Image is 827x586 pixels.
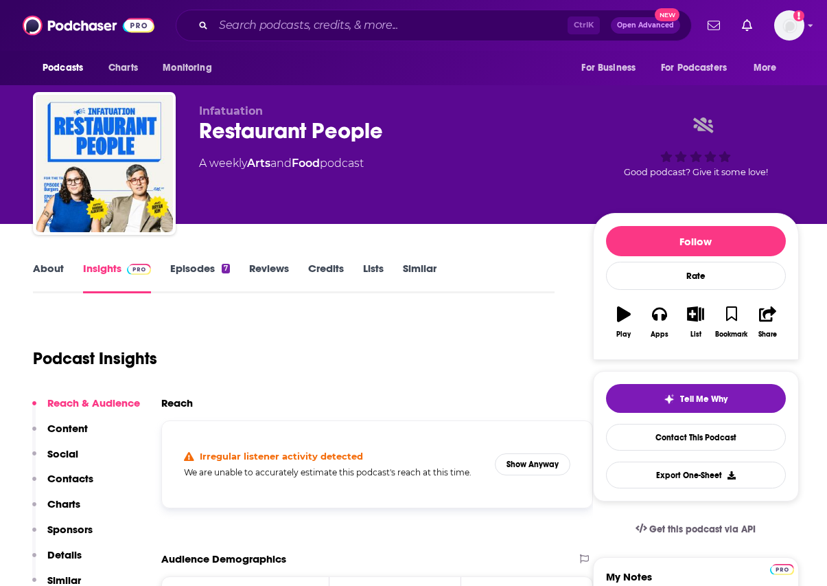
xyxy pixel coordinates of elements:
[774,10,804,41] img: User Profile
[495,453,570,475] button: Show Anyway
[47,396,140,409] p: Reach & Audience
[754,58,777,78] span: More
[651,330,668,339] div: Apps
[33,348,157,369] h1: Podcast Insights
[161,396,193,409] h2: Reach
[606,462,786,488] button: Export One-Sheet
[247,157,270,170] a: Arts
[270,157,292,170] span: and
[32,548,82,574] button: Details
[736,14,758,37] a: Show notifications dropdown
[572,55,653,81] button: open menu
[606,297,642,347] button: Play
[199,155,364,172] div: A weekly podcast
[616,330,631,339] div: Play
[606,424,786,451] a: Contact This Podcast
[32,472,93,497] button: Contacts
[606,384,786,413] button: tell me why sparkleTell Me Why
[652,55,747,81] button: open menu
[714,297,749,347] button: Bookmark
[774,10,804,41] button: Show profile menu
[100,55,146,81] a: Charts
[47,422,88,435] p: Content
[606,226,786,256] button: Follow
[624,167,768,177] span: Good podcast? Give it some love!
[47,548,82,561] p: Details
[108,58,138,78] span: Charts
[793,10,804,21] svg: Add a profile image
[744,55,794,81] button: open menu
[770,564,794,575] img: Podchaser Pro
[581,58,636,78] span: For Business
[749,297,785,347] button: Share
[170,262,230,293] a: Episodes7
[222,264,230,273] div: 7
[213,14,568,36] input: Search podcasts, credits, & more...
[33,55,101,81] button: open menu
[606,262,786,290] div: Rate
[200,451,363,462] h4: Irregular listener activity detected
[774,10,804,41] span: Logged in as lcastillofinn
[32,523,93,548] button: Sponsors
[715,330,747,339] div: Bookmark
[127,264,151,275] img: Podchaser Pro
[47,497,80,510] p: Charts
[161,552,286,565] h2: Audience Demographics
[625,512,767,546] a: Get this podcast via API
[249,262,289,293] a: Reviews
[661,58,727,78] span: For Podcasters
[23,12,154,38] img: Podchaser - Follow, Share and Rate Podcasts
[153,55,229,81] button: open menu
[176,10,692,41] div: Search podcasts, credits, & more...
[184,467,484,477] h5: We are unable to accurately estimate this podcast's reach at this time.
[32,497,80,523] button: Charts
[655,8,679,21] span: New
[32,447,78,473] button: Social
[47,447,78,460] p: Social
[32,422,88,447] button: Content
[47,472,93,485] p: Contacts
[292,157,320,170] a: Food
[199,104,263,117] span: Infatuation
[642,297,677,347] button: Apps
[680,394,727,405] span: Tell Me Why
[664,394,675,405] img: tell me why sparkle
[677,297,713,347] button: List
[36,95,173,232] img: Restaurant People
[702,14,725,37] a: Show notifications dropdown
[780,539,813,572] iframe: Intercom live chat
[758,330,777,339] div: Share
[32,396,140,422] button: Reach & Audience
[163,58,211,78] span: Monitoring
[568,16,600,34] span: Ctrl K
[363,262,384,293] a: Lists
[83,262,151,293] a: InsightsPodchaser Pro
[43,58,83,78] span: Podcasts
[617,22,674,29] span: Open Advanced
[593,104,799,190] div: Good podcast? Give it some love!
[308,262,344,293] a: Credits
[649,523,756,535] span: Get this podcast via API
[690,330,701,339] div: List
[47,523,93,536] p: Sponsors
[611,17,680,34] button: Open AdvancedNew
[403,262,436,293] a: Similar
[33,262,64,293] a: About
[770,562,794,575] a: Pro website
